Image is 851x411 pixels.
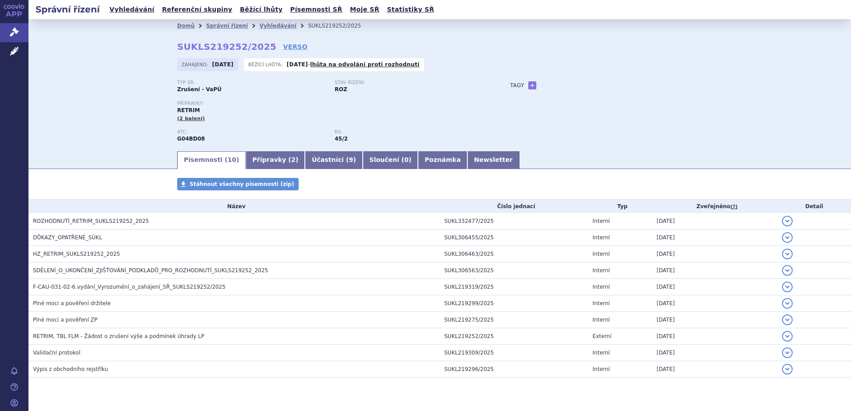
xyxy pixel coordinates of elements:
button: detail [782,298,793,309]
span: Interní [592,350,610,356]
button: detail [782,331,793,342]
span: Interní [592,267,610,274]
span: Plné moci a pověření ZP [33,317,97,323]
th: Detail [778,200,851,213]
a: + [528,81,536,89]
td: SUKL306463/2025 [440,246,588,262]
span: RETRIM [177,107,200,113]
a: Přípravky (2) [246,151,305,169]
td: [DATE] [652,295,777,312]
a: Vyhledávání [107,4,157,16]
span: Výpis z obchodního rejstříku [33,366,108,372]
button: detail [782,216,793,226]
li: SUKLS219252/2025 [308,19,373,32]
td: [DATE] [652,262,777,279]
p: Stav řízení: [335,80,483,85]
p: - [287,61,420,68]
span: Zahájeno: [182,61,210,68]
a: Písemnosti SŘ [288,4,345,16]
strong: močová spasmolytika, retardované formy, p.o. [335,136,348,142]
a: Referenční skupiny [159,4,235,16]
a: lhůta na odvolání proti rozhodnutí [310,61,420,68]
strong: [DATE] [287,61,308,68]
span: Interní [592,284,610,290]
p: Typ SŘ: [177,80,326,85]
td: SUKL219309/2025 [440,345,588,361]
p: Přípravky: [177,101,492,106]
td: SUKL306455/2025 [440,230,588,246]
td: SUKL219319/2025 [440,279,588,295]
th: Zveřejněno [652,200,777,213]
span: F-CAU-031-02-6.vydání_Vyrozumění_o_zahájení_SŘ_SUKLS219252/2025 [33,284,226,290]
span: Interní [592,317,610,323]
a: Vyhledávání [259,23,296,29]
td: SUKL219296/2025 [440,361,588,378]
span: 10 [227,156,236,163]
span: (2 balení) [177,116,205,121]
th: Název [28,200,440,213]
a: Statistiky SŘ [384,4,437,16]
a: Správní řízení [206,23,248,29]
td: SUKL219275/2025 [440,312,588,328]
td: [DATE] [652,230,777,246]
td: [DATE] [652,312,777,328]
button: detail [782,364,793,375]
span: HZ_RETRIM_SUKLS219252_2025 [33,251,120,257]
strong: SOLIFENACIN [177,136,205,142]
span: 2 [291,156,296,163]
p: RS: [335,129,483,135]
p: ATC: [177,129,326,135]
td: SUKL219252/2025 [440,328,588,345]
strong: ROZ [335,86,347,93]
button: detail [782,282,793,292]
h3: Tagy [510,80,524,91]
a: Moje SŘ [347,4,382,16]
span: Interní [592,234,610,241]
button: detail [782,232,793,243]
a: Běžící lhůty [237,4,285,16]
h2: Správní řízení [28,3,107,16]
a: Písemnosti (10) [177,151,246,169]
span: Stáhnout všechny písemnosti (zip) [190,181,294,187]
td: [DATE] [652,279,777,295]
span: Běžící lhůta: [248,61,284,68]
td: [DATE] [652,246,777,262]
th: Typ [588,200,652,213]
a: Poznámka [418,151,467,169]
a: Newsletter [467,151,519,169]
td: [DATE] [652,361,777,378]
span: Interní [592,218,610,224]
td: [DATE] [652,328,777,345]
span: Interní [592,251,610,257]
span: Interní [592,300,610,306]
span: Plné moci a pověření držitele [33,300,111,306]
span: 0 [404,156,409,163]
td: SUKL332477/2025 [440,213,588,230]
span: ROZHODNUTÍ_RETRIM_SUKLS219252_2025 [33,218,149,224]
strong: [DATE] [212,61,234,68]
a: VERSO [283,42,308,51]
button: detail [782,249,793,259]
span: RETRIM, TBL FLM - Žádost o zrušení výše a podmínek úhrady LP [33,333,204,339]
button: detail [782,265,793,276]
td: [DATE] [652,213,777,230]
a: Účastníci (9) [305,151,362,169]
th: Číslo jednací [440,200,588,213]
strong: SUKLS219252/2025 [177,41,276,52]
td: [DATE] [652,345,777,361]
abbr: (?) [730,204,738,210]
a: Domů [177,23,195,29]
button: detail [782,347,793,358]
strong: Zrušení - VaPÚ [177,86,222,93]
span: DŮKAZY_OPATŘENÉ_SÚKL [33,234,102,241]
span: 9 [349,156,353,163]
span: Interní [592,366,610,372]
td: SUKL306563/2025 [440,262,588,279]
a: Stáhnout všechny písemnosti (zip) [177,178,299,190]
span: Externí [592,333,611,339]
td: SUKL219299/2025 [440,295,588,312]
span: Validační protokol [33,350,81,356]
button: detail [782,314,793,325]
a: Sloučení (0) [363,151,418,169]
span: SDĚLENÍ_O_UKONČENÍ_ZJIŠŤOVÁNÍ_PODKLADŮ_PRO_ROZHODNUTÍ_SUKLS219252_2025 [33,267,268,274]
